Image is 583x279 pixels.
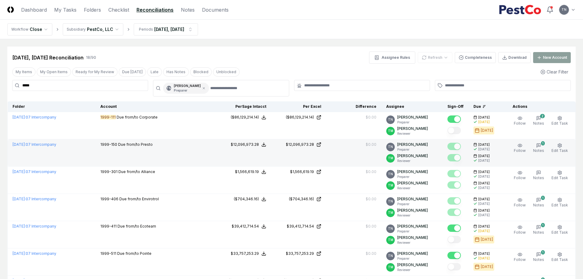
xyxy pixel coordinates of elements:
[118,169,155,174] span: Due from/to Alliance
[232,224,266,229] button: $39,412,714.54
[447,224,461,232] button: Mark complete
[478,208,490,213] span: [DATE]
[235,169,266,175] button: $1,566,619.19
[447,115,461,123] button: Mark complete
[533,230,544,235] span: Notes
[181,6,195,13] a: Notes
[447,143,461,150] button: Mark complete
[551,230,568,235] span: Edit Task
[397,175,428,179] p: Preparer
[231,251,259,256] div: $33,757,253.29
[447,263,461,270] button: Mark complete
[276,142,321,147] a: $12,096,973.28
[166,86,171,91] span: TN
[54,6,77,13] a: My Tasks
[118,224,156,228] span: Due from/to Ecoteam
[13,251,56,256] a: [DATE]:07 Intercompany
[136,6,174,13] a: Reconciliations
[478,213,490,217] div: [DATE]
[508,104,571,109] div: Actions
[455,52,496,63] button: Completeness
[499,5,541,15] img: PestCo logo
[532,251,545,264] button: 1Notes
[540,114,545,118] div: 2
[286,115,314,120] div: ($86,129,214.14)
[154,26,184,32] div: [DATE], [DATE]
[13,142,56,147] a: [DATE]:07 Intercompany
[397,262,428,268] p: [PERSON_NAME]
[478,202,490,206] div: [DATE]
[533,257,544,262] span: Notes
[388,265,393,270] span: TM
[21,6,47,13] a: Dashboard
[443,101,469,112] th: Sign-Off
[119,67,146,77] button: Due Today
[541,223,545,227] div: 1
[473,104,498,109] div: Due
[234,196,259,202] div: ($704,346.16)
[532,224,545,236] button: 1Notes
[7,23,198,36] nav: breadcrumb
[290,169,314,175] div: $1,566,619.19
[388,226,393,231] span: TN
[397,213,428,218] p: Reviewer
[550,224,569,236] button: Edit Task
[550,251,569,264] button: Edit Task
[366,142,376,147] div: $0.00
[13,115,56,119] a: [DATE]:07 Intercompany
[478,147,490,152] div: [DATE]
[213,67,240,77] button: Unblocked
[7,6,14,13] img: Logo
[100,197,118,201] span: 1999-406
[276,169,321,175] a: $1,566,619.19
[388,145,393,149] span: TN
[86,55,96,60] div: 18 / 90
[533,203,544,207] span: Notes
[397,224,428,229] p: [PERSON_NAME]
[231,251,266,256] button: $33,757,253.29
[84,6,101,13] a: Folders
[513,169,527,182] button: Follow
[231,142,259,147] div: $12,096,973.28
[276,224,321,229] a: $39,412,714.54
[108,6,129,13] a: Checklist
[13,197,26,201] span: [DATE] :
[388,156,393,160] span: TM
[100,142,117,147] span: 1999-150
[478,120,490,124] div: [DATE]
[478,224,490,229] span: [DATE]
[397,235,428,240] p: [PERSON_NAME]
[447,154,461,161] button: Mark complete
[551,121,568,126] span: Edit Task
[100,224,117,228] span: 1999-411
[397,131,428,136] p: Reviewer
[538,66,571,77] button: Clear Filter
[100,169,118,174] span: 1999-301
[551,175,568,180] span: Edit Task
[447,127,461,134] button: Mark complete
[13,169,56,174] a: [DATE]:07 Intercompany
[481,264,493,270] div: [DATE]
[397,240,428,245] p: Reviewer
[397,120,428,125] p: Preparer
[388,254,393,258] span: TN
[147,67,162,77] button: Late
[72,67,118,77] button: Ready for My Review
[232,224,259,229] div: $39,412,714.54
[13,224,26,228] span: [DATE] :
[514,121,526,126] span: Follow
[397,268,428,272] p: Reviewer
[478,170,490,174] span: [DATE]
[287,224,314,229] div: $39,412,714.54
[541,141,545,145] div: 1
[13,197,56,201] a: [DATE]:07 Intercompany
[235,169,259,175] div: $1,566,619.19
[541,250,545,254] div: 1
[231,115,266,120] button: ($86,129,214.14)
[397,115,428,120] p: [PERSON_NAME]
[478,115,490,120] span: [DATE]
[117,251,151,256] span: Due from/to Pointe
[13,142,26,147] span: [DATE] :
[276,196,321,202] a: ($704,346.16)
[397,180,428,186] p: [PERSON_NAME]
